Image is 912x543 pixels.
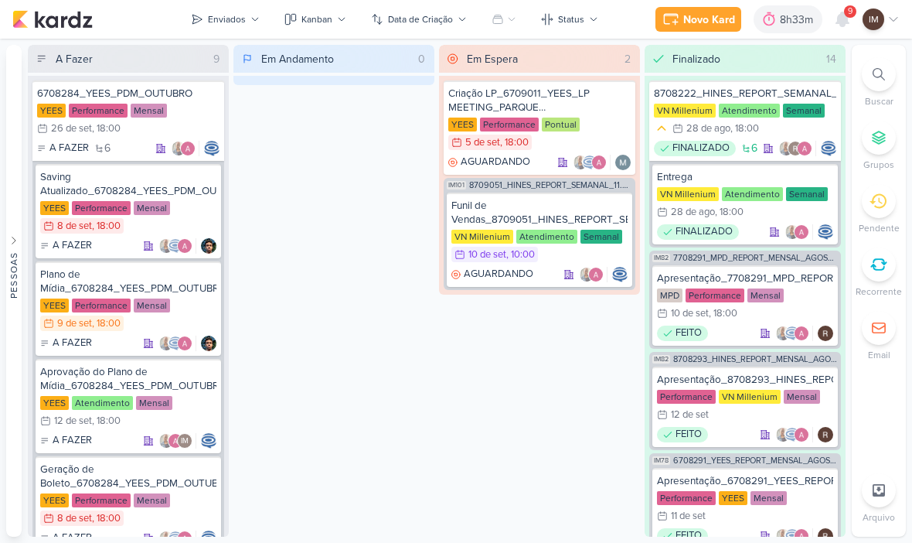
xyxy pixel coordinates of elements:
div: FINALIZADO [654,141,736,156]
div: , 10:00 [506,250,535,260]
div: 10 de set [671,309,709,319]
div: Mensal [136,396,172,410]
img: Iara Santos [775,427,791,442]
img: Iara Santos [784,224,800,240]
div: Aprovação do Plano de Mídia_6708284_YEES_PDM_OUTUBRO [40,365,216,393]
div: Responsável: Nelito Junior [201,238,216,254]
p: IM [869,12,879,26]
div: Mensal [747,289,784,302]
div: Apresentação_7708291_MPD_REPORT_MENSAL_AGOSTO [657,271,833,285]
div: Responsável: Caroline Traven De Andrade [821,141,836,156]
div: Mensal [750,491,787,505]
div: 26 de set [51,124,92,134]
div: Performance [72,493,131,507]
div: YEES [719,491,747,505]
div: VN Millenium [719,390,781,404]
div: Responsável: Caroline Traven De Andrade [612,267,628,282]
div: Isabella Machado Guimarães [863,9,884,30]
img: Nelito Junior [201,336,216,351]
div: A FAZER [40,336,92,351]
div: Saving Atualizado_6708284_YEES_PDM_OUTUBRO [40,170,216,198]
p: FEITO [675,326,702,341]
img: Alessandra Gomes [177,336,192,351]
img: Alessandra Gomes [794,224,809,240]
p: FINALIZADO [675,224,733,240]
div: Semanal [786,187,828,201]
button: Pessoas [6,45,22,537]
div: YEES [448,118,477,131]
div: 8h33m [780,12,818,28]
div: Performance [657,390,716,404]
img: Mariana Amorim [615,155,631,170]
span: IM101 [447,181,466,190]
span: IM78 [652,456,670,465]
img: Iara Santos [775,326,791,341]
img: Iara Santos [573,155,588,170]
span: IM82 [652,254,670,262]
div: Criação LP_6709011_YEES_LP MEETING_PARQUE BUENA VISTA [448,87,631,114]
div: Performance [69,104,128,118]
div: Mensal [784,390,820,404]
div: Performance [72,201,131,215]
div: Colaboradores: Iara Santos, Alessandra Gomes [784,224,813,240]
div: , 18:00 [92,221,121,231]
p: A FAZER [53,238,92,254]
p: A FAZER [49,141,89,156]
div: YEES [40,299,69,312]
img: Rafael Dornelles [818,427,833,442]
div: Responsável: Mariana Amorim [615,155,631,170]
div: 8 de set [57,221,92,231]
div: Colaboradores: Iara Santos, Rafael Dornelles, Alessandra Gomes [778,141,816,156]
div: 28 de ago [686,124,730,134]
div: , 18:00 [92,514,121,524]
div: Colaboradores: Iara Santos, Caroline Traven De Andrade, Alessandra Gomes [158,336,196,351]
img: Alessandra Gomes [168,433,183,449]
img: Iara Santos [778,141,794,156]
div: A FAZER [40,433,92,449]
div: Responsável: Rafael Dornelles [818,326,833,341]
div: Colaboradores: Iara Santos, Caroline Traven De Andrade, Alessandra Gomes [775,427,813,442]
div: Apresentação_6708291_YEES_REPORT_MENSAL_AGOSTO [657,474,833,488]
img: Alessandra Gomes [794,427,809,442]
div: Colaboradores: Iara Santos, Caroline Traven De Andrade, Alessandra Gomes [573,155,611,170]
img: kardz.app [12,10,93,29]
div: YEES [40,396,69,410]
img: Alessandra Gomes [588,267,604,282]
div: Responsável: Caroline Traven De Andrade [204,141,219,156]
div: Geração de Boleto_6708284_YEES_PDM_OUTUBRO [40,463,216,490]
div: 12 de set [671,410,709,420]
div: Responsável: Nelito Junior [201,336,216,351]
div: Pontual [542,118,580,131]
div: Responsável: Caroline Traven De Andrade [201,433,216,449]
span: IM82 [652,355,670,364]
div: Funil de Vendas_8709051_HINES_REPORT_SEMANAL_11.09 [451,199,628,227]
div: Performance [72,299,131,312]
img: Caroline Traven De Andrade [201,433,216,449]
div: A Fazer [56,51,93,67]
div: 10 de set [468,250,506,260]
div: , 18:00 [709,309,737,319]
p: Recorrente [856,285,902,299]
div: Atendimento [719,104,780,118]
div: 8708222_HINES_REPORT_SEMANAL_28.08 [654,87,836,101]
img: Caroline Traven De Andrade [821,141,836,156]
div: FEITO [657,427,708,442]
span: 8709051_HINES_REPORT_SEMANAL_11.09 [469,181,632,190]
div: Entrega [657,170,833,184]
p: Buscar [865,94,893,108]
div: Isabella Machado Guimarães [177,433,192,449]
div: Atendimento [516,230,577,244]
img: Rafael Dornelles [818,326,833,341]
div: , 18:00 [92,319,121,329]
button: Novo Kard [655,7,741,32]
div: 12 de set [54,416,92,426]
div: 5 de set [465,138,500,148]
div: Novo Kard [683,12,735,28]
span: 7708291_MPD_REPORT_MENSAL_AGOSTO [673,254,838,262]
div: Mensal [134,201,170,215]
div: 11 de set [671,511,706,521]
div: Colaboradores: Iara Santos, Alessandra Gomes [171,141,199,156]
p: A FAZER [53,433,92,449]
p: AGUARDANDO [461,155,530,170]
div: Responsável: Caroline Traven De Andrade [818,224,833,240]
